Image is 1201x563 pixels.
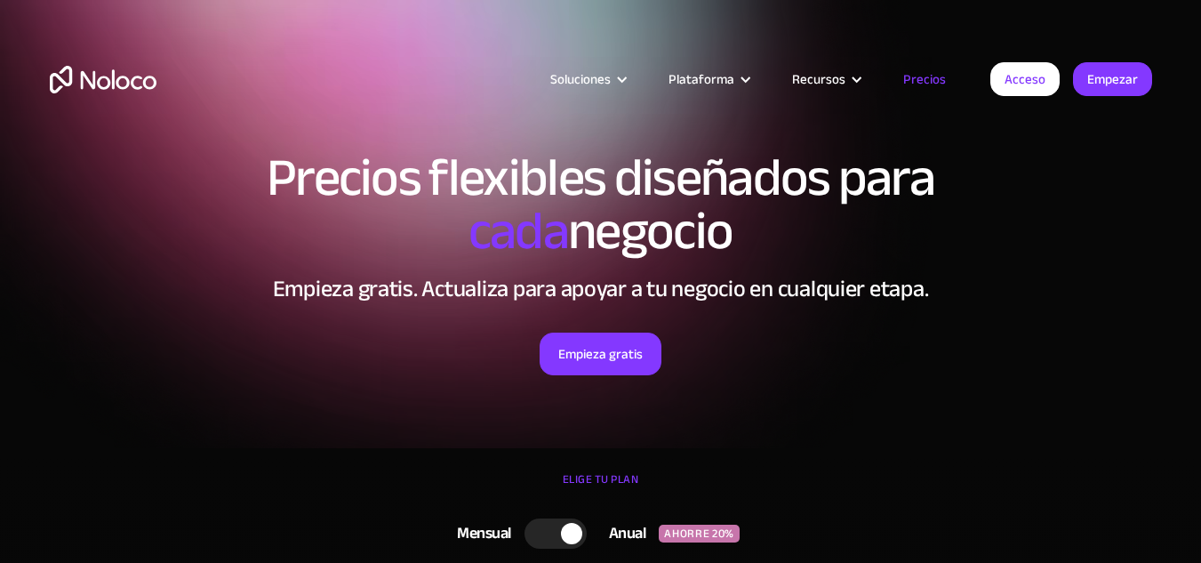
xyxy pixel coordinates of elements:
font: Empieza gratis [558,342,643,366]
a: Acceso [990,62,1060,96]
font: Recursos [792,67,845,92]
font: Soluciones [550,67,611,92]
font: Empieza gratis. Actualiza para apoyar a tu negocio en cualquier etapa. [273,267,929,310]
font: ELIGE TU PLAN [563,469,639,490]
a: hogar [50,66,156,93]
font: cada [468,181,568,281]
font: Mensual [457,519,511,548]
div: Recursos [770,68,881,91]
font: Empezar [1087,67,1138,92]
font: Precios [903,67,946,92]
a: Empezar [1073,62,1152,96]
font: AHORRE 20% [664,523,733,544]
font: Precios flexibles diseñados para [267,128,934,228]
div: Plataforma [646,68,770,91]
font: Anual [609,519,646,548]
a: Precios [881,68,968,91]
font: negocio [568,181,733,281]
font: Acceso [1005,67,1045,92]
font: Plataforma [669,67,734,92]
a: Empieza gratis [540,333,661,375]
div: Soluciones [528,68,646,91]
